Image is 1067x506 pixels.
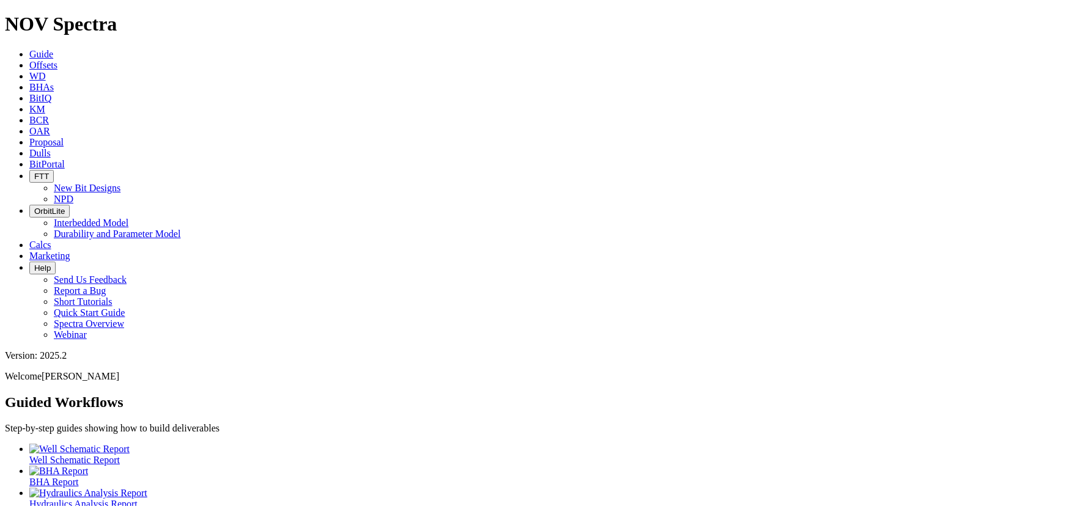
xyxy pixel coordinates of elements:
a: Short Tutorials [54,296,113,307]
button: FTT [29,170,54,183]
a: Durability and Parameter Model [54,229,181,239]
img: Hydraulics Analysis Report [29,488,147,499]
a: Offsets [29,60,57,70]
a: Well Schematic Report Well Schematic Report [29,444,1062,465]
span: FTT [34,172,49,181]
a: NPD [54,194,73,204]
p: Step-by-step guides showing how to build deliverables [5,423,1062,434]
a: Spectra Overview [54,318,124,329]
a: Proposal [29,137,64,147]
a: Interbedded Model [54,218,128,228]
a: Marketing [29,251,70,261]
span: Help [34,263,51,273]
a: Webinar [54,329,87,340]
a: Quick Start Guide [54,307,125,318]
h2: Guided Workflows [5,394,1062,411]
a: KM [29,104,45,114]
span: OrbitLite [34,207,65,216]
a: New Bit Designs [54,183,120,193]
a: Report a Bug [54,285,106,296]
a: BCR [29,115,49,125]
span: [PERSON_NAME] [42,371,119,381]
a: BitIQ [29,93,51,103]
img: Well Schematic Report [29,444,130,455]
a: Dulls [29,148,51,158]
span: Well Schematic Report [29,455,120,465]
img: BHA Report [29,466,88,477]
h1: NOV Spectra [5,13,1062,35]
a: BitPortal [29,159,65,169]
a: Guide [29,49,53,59]
button: Help [29,262,56,274]
p: Welcome [5,371,1062,382]
a: BHAs [29,82,54,92]
a: Send Us Feedback [54,274,127,285]
a: WD [29,71,46,81]
button: OrbitLite [29,205,70,218]
span: BHA Report [29,477,78,487]
a: OAR [29,126,50,136]
div: Version: 2025.2 [5,350,1062,361]
a: Calcs [29,240,51,250]
a: BHA Report BHA Report [29,466,1062,487]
